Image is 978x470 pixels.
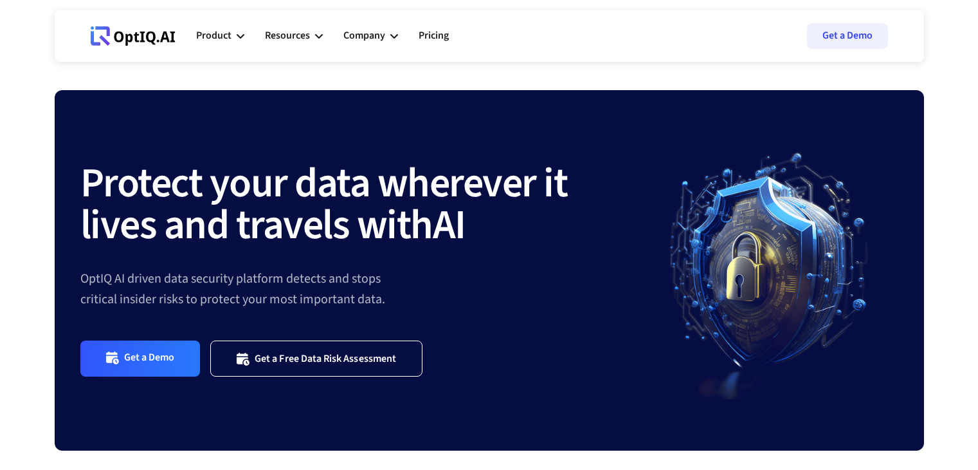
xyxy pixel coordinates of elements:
[807,23,888,49] a: Get a Demo
[196,27,231,44] div: Product
[343,27,385,44] div: Company
[80,154,568,255] strong: Protect your data wherever it lives and travels with
[419,17,449,55] a: Pricing
[124,351,175,366] div: Get a Demo
[343,17,398,55] div: Company
[265,27,310,44] div: Resources
[210,341,422,376] a: Get a Free Data Risk Assessment
[265,17,323,55] div: Resources
[80,341,201,376] a: Get a Demo
[91,17,176,55] a: Webflow Homepage
[433,196,466,255] strong: AI
[196,17,244,55] div: Product
[80,268,641,310] div: OptIQ AI driven data security platform detects and stops critical insider risks to protect your m...
[255,352,396,365] div: Get a Free Data Risk Assessment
